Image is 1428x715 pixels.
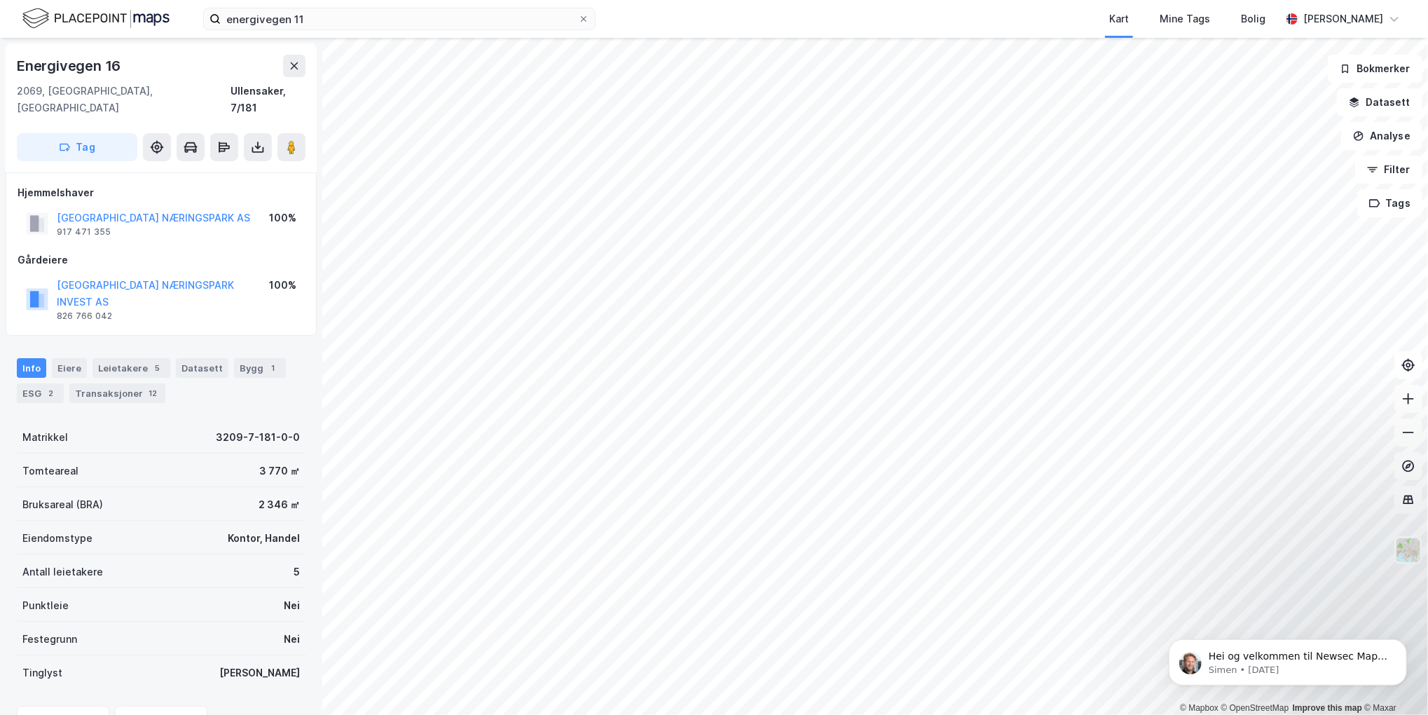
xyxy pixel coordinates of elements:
[22,564,103,580] div: Antall leietakere
[57,226,111,238] div: 917 471 355
[269,277,296,294] div: 100%
[1303,11,1383,27] div: [PERSON_NAME]
[1328,55,1422,83] button: Bokmerker
[17,358,46,378] div: Info
[146,386,160,400] div: 12
[22,631,77,648] div: Festegrunn
[22,496,103,513] div: Bruksareal (BRA)
[216,429,300,446] div: 3209-7-181-0-0
[1221,703,1289,713] a: OpenStreetMap
[1241,11,1265,27] div: Bolig
[284,597,300,614] div: Nei
[17,133,137,161] button: Tag
[17,383,64,403] div: ESG
[1355,156,1422,184] button: Filter
[69,383,165,403] div: Transaksjoner
[1160,11,1210,27] div: Mine Tags
[1341,122,1422,150] button: Analyse
[22,597,69,614] div: Punktleie
[234,358,286,378] div: Bygg
[22,530,92,547] div: Eiendomstype
[1148,610,1428,708] iframe: Intercom notifications message
[17,55,123,77] div: Energivegen 16
[22,463,78,479] div: Tomteareal
[259,463,300,479] div: 3 770 ㎡
[44,386,58,400] div: 2
[57,311,112,322] div: 826 766 042
[1180,703,1218,713] a: Mapbox
[1109,11,1129,27] div: Kart
[22,429,68,446] div: Matrikkel
[151,361,165,375] div: 5
[52,358,87,378] div: Eiere
[18,184,305,201] div: Hjemmelshaver
[219,665,300,681] div: [PERSON_NAME]
[176,358,228,378] div: Datasett
[18,252,305,268] div: Gårdeiere
[259,496,300,513] div: 2 346 ㎡
[294,564,300,580] div: 5
[1337,88,1422,116] button: Datasett
[17,83,231,116] div: 2069, [GEOGRAPHIC_DATA], [GEOGRAPHIC_DATA]
[221,8,578,29] input: Søk på adresse, matrikkel, gårdeiere, leietakere eller personer
[1357,189,1422,217] button: Tags
[92,358,170,378] div: Leietakere
[228,530,300,547] div: Kontor, Handel
[284,631,300,648] div: Nei
[231,83,305,116] div: Ullensaker, 7/181
[269,210,296,226] div: 100%
[1395,537,1422,564] img: Z
[22,6,170,31] img: logo.f888ab2527a4732fd821a326f86c7f29.svg
[1293,703,1362,713] a: Improve this map
[22,665,62,681] div: Tinglyst
[266,361,280,375] div: 1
